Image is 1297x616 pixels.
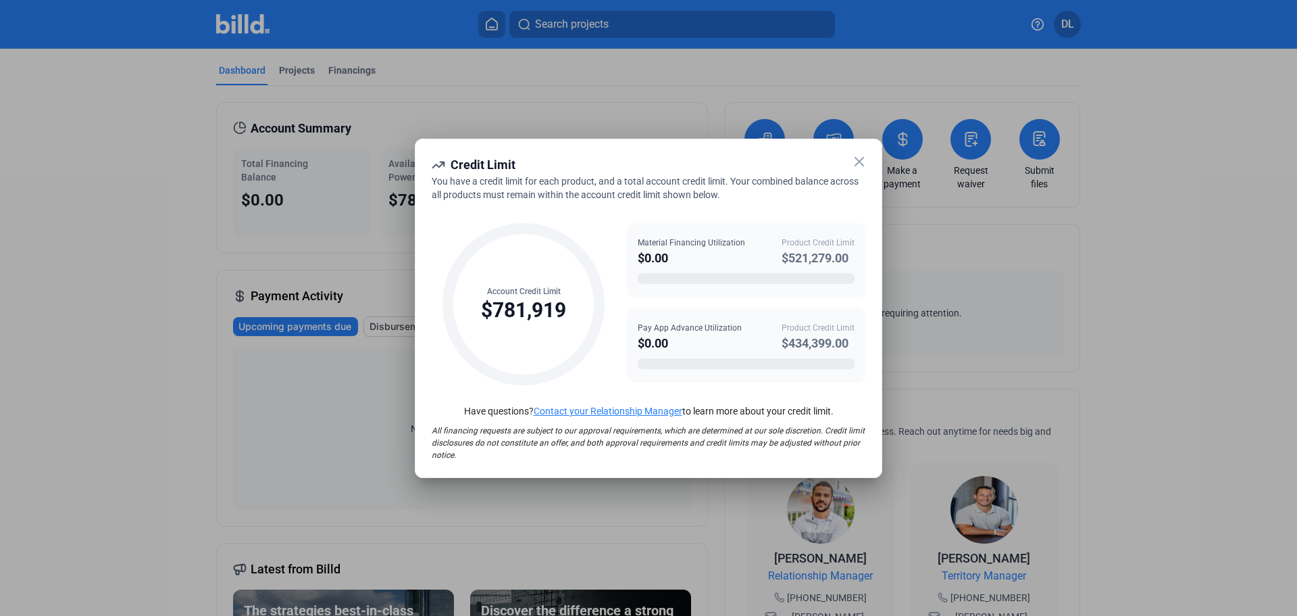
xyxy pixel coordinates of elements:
[782,249,855,268] div: $521,279.00
[534,406,682,417] a: Contact your Relationship Manager
[638,334,742,353] div: $0.00
[782,334,855,353] div: $434,399.00
[638,322,742,334] div: Pay App Advance Utilization
[638,237,745,249] div: Material Financing Utilization
[464,406,834,417] span: Have questions? to learn more about your credit limit.
[432,426,865,460] span: All financing requests are subject to our approval requirements, which are determined at our sole...
[782,237,855,249] div: Product Credit Limit
[481,285,566,298] div: Account Credit Limit
[481,298,566,323] div: $781,919
[451,158,515,172] span: Credit Limit
[432,176,859,200] span: You have a credit limit for each product, and a total account credit limit. Your combined balance...
[638,249,745,268] div: $0.00
[782,322,855,334] div: Product Credit Limit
